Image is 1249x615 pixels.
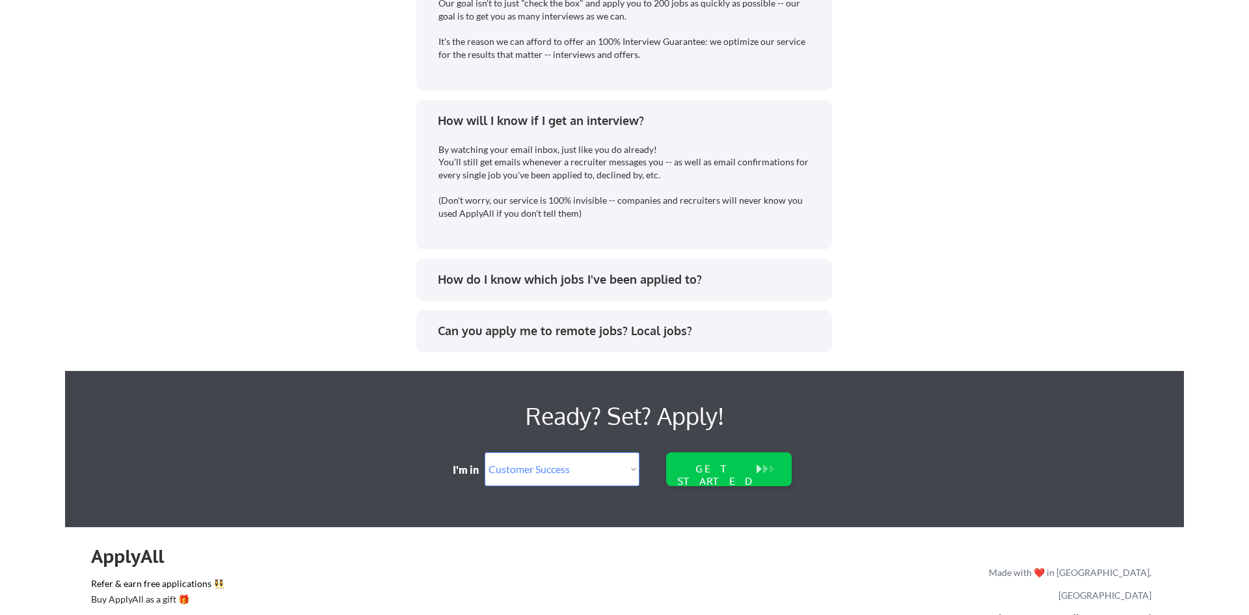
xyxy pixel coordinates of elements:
div: By watching your email inbox, just like you do already! You'll still get emails whenever a recrui... [438,143,812,220]
a: Buy ApplyAll as a gift 🎁 [91,593,221,609]
div: Can you apply me to remote jobs? Local jobs? [438,323,820,339]
div: I'm in [453,463,488,477]
div: Made with ❤️ in [GEOGRAPHIC_DATA], [GEOGRAPHIC_DATA] [984,561,1151,607]
div: How do I know which jobs I've been applied to? [438,271,820,288]
div: Ready? Set? Apply! [247,397,1002,435]
div: How will I know if I get an interview? [438,113,820,129]
div: GET STARTED [675,463,758,487]
div: Buy ApplyAll as a gift 🎁 [91,595,221,604]
div: ApplyAll [91,545,179,567]
a: Refer & earn free applications 👯‍♀️ [91,579,717,593]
